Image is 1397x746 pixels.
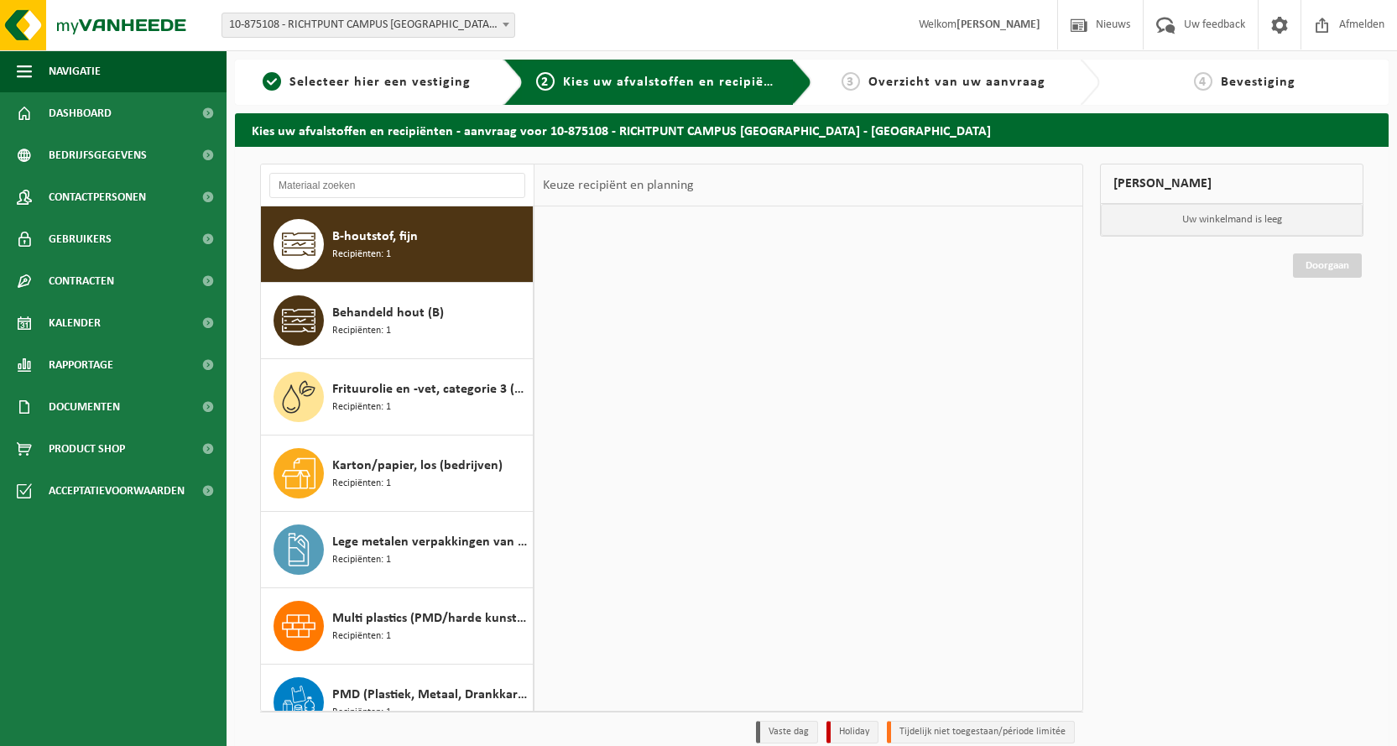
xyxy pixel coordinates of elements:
[332,247,391,263] span: Recipiënten: 1
[49,176,146,218] span: Contactpersonen
[332,685,529,705] span: PMD (Plastiek, Metaal, Drankkartons) (bedrijven)
[332,379,529,399] span: Frituurolie en -vet, categorie 3 (huishoudelijk) (ongeschikt voor vergisting)
[332,532,529,552] span: Lege metalen verpakkingen van verf en/of inkt (schraapschoon)
[222,13,515,38] span: 10-875108 - RICHTPUNT CAMPUS BUGGENHOUT - BUGGENHOUT
[261,283,534,359] button: Behandeld hout (B) Recipiënten: 1
[243,72,490,92] a: 1Selecteer hier een vestiging
[222,13,514,37] span: 10-875108 - RICHTPUNT CAMPUS BUGGENHOUT - BUGGENHOUT
[534,164,702,206] div: Keuze recipiënt en planning
[1100,164,1363,204] div: [PERSON_NAME]
[332,323,391,339] span: Recipiënten: 1
[49,260,114,302] span: Contracten
[1101,204,1363,236] p: Uw winkelmand is leeg
[261,359,534,436] button: Frituurolie en -vet, categorie 3 (huishoudelijk) (ongeschikt voor vergisting) Recipiënten: 1
[1194,72,1212,91] span: 4
[49,428,125,470] span: Product Shop
[332,399,391,415] span: Recipiënten: 1
[332,629,391,644] span: Recipiënten: 1
[868,76,1045,89] span: Overzicht van uw aanvraag
[49,50,101,92] span: Navigatie
[332,552,391,568] span: Recipiënten: 1
[235,113,1389,146] h2: Kies uw afvalstoffen en recipiënten - aanvraag voor 10-875108 - RICHTPUNT CAMPUS [GEOGRAPHIC_DATA...
[49,302,101,344] span: Kalender
[49,134,147,176] span: Bedrijfsgegevens
[957,18,1040,31] strong: [PERSON_NAME]
[332,476,391,492] span: Recipiënten: 1
[332,456,503,476] span: Karton/papier, los (bedrijven)
[842,72,860,91] span: 3
[261,436,534,512] button: Karton/papier, los (bedrijven) Recipiënten: 1
[49,386,120,428] span: Documenten
[261,588,534,665] button: Multi plastics (PMD/harde kunststoffen/spanbanden/EPS/folie naturel/folie gemengd) Recipiënten: 1
[826,721,878,743] li: Holiday
[289,76,471,89] span: Selecteer hier een vestiging
[49,344,113,386] span: Rapportage
[563,76,794,89] span: Kies uw afvalstoffen en recipiënten
[536,72,555,91] span: 2
[261,665,534,741] button: PMD (Plastiek, Metaal, Drankkartons) (bedrijven) Recipiënten: 1
[332,705,391,721] span: Recipiënten: 1
[1293,253,1362,278] a: Doorgaan
[332,227,418,247] span: B-houtstof, fijn
[756,721,818,743] li: Vaste dag
[49,218,112,260] span: Gebruikers
[332,608,529,629] span: Multi plastics (PMD/harde kunststoffen/spanbanden/EPS/folie naturel/folie gemengd)
[1221,76,1295,89] span: Bevestiging
[261,512,534,588] button: Lege metalen verpakkingen van verf en/of inkt (schraapschoon) Recipiënten: 1
[49,92,112,134] span: Dashboard
[261,206,534,283] button: B-houtstof, fijn Recipiënten: 1
[269,173,525,198] input: Materiaal zoeken
[49,470,185,512] span: Acceptatievoorwaarden
[263,72,281,91] span: 1
[332,303,444,323] span: Behandeld hout (B)
[887,721,1075,743] li: Tijdelijk niet toegestaan/période limitée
